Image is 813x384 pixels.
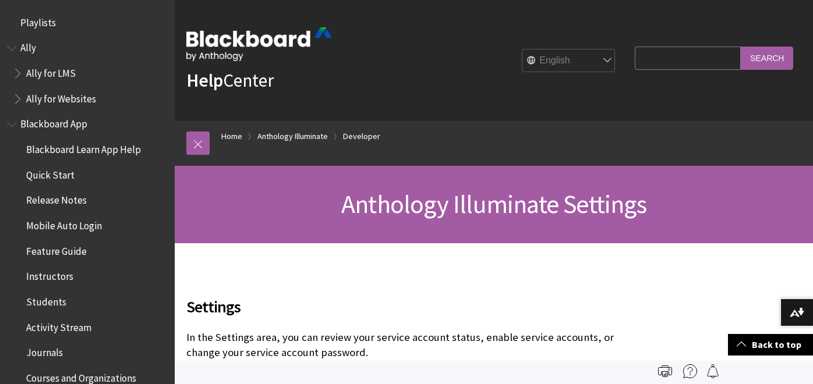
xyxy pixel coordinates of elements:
[186,69,223,92] strong: Help
[20,38,36,54] span: Ally
[186,69,274,92] a: HelpCenter
[26,89,96,105] span: Ally for Websites
[186,294,629,319] span: Settings
[186,330,629,360] p: In the Settings area, you can review your service account status, enable service accounts, or cha...
[343,129,380,144] a: Developer
[26,318,91,333] span: Activity Stream
[20,13,56,29] span: Playlists
[20,115,87,130] span: Blackboard App
[741,47,793,69] input: Search
[26,165,75,181] span: Quick Start
[26,63,76,79] span: Ally for LMS
[26,140,141,155] span: Blackboard Learn App Help
[26,343,63,359] span: Journals
[658,364,672,378] img: Print
[26,241,87,257] span: Feature Guide
[7,13,168,33] nav: Book outline for Playlists
[7,38,168,109] nav: Book outline for Anthology Ally Help
[221,129,242,144] a: Home
[341,188,646,220] span: Anthology Illuminate Settings
[26,368,136,384] span: Courses and Organizations
[522,49,616,73] select: Site Language Selector
[186,27,332,61] img: Blackboard by Anthology
[26,292,66,308] span: Students
[26,191,87,207] span: Release Notes
[706,364,720,378] img: Follow this page
[26,267,73,283] span: Instructors
[257,129,328,144] a: Anthology Illuminate
[728,334,813,355] a: Back to top
[26,216,102,232] span: Mobile Auto Login
[683,364,697,378] img: More help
